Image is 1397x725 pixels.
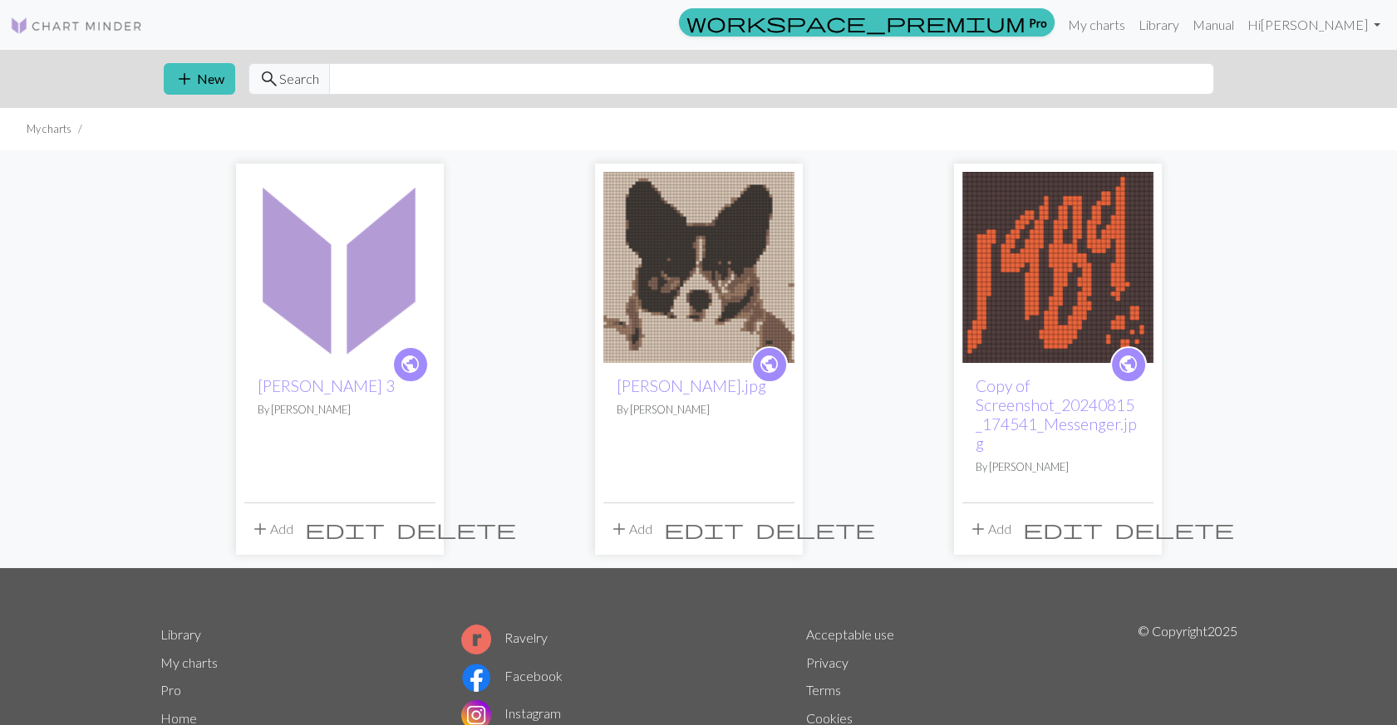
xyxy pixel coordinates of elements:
[400,351,421,377] span: public
[806,682,841,698] a: Terms
[461,705,561,721] a: Instagram
[1114,517,1234,541] span: delete
[305,519,385,539] i: Edit
[1110,346,1147,383] a: public
[461,663,491,693] img: Facebook logo
[806,626,894,642] a: Acceptable use
[305,517,385,541] span: edit
[679,8,1055,37] a: Pro
[962,172,1154,363] img: Copy of Screenshot_20240815_174541_Messenger.jpg
[1118,348,1139,381] i: public
[603,257,794,273] a: ponde.jpg
[259,67,279,91] span: search
[299,513,391,545] button: Edit
[244,513,299,545] button: Add
[1023,519,1103,539] i: Edit
[244,172,435,363] img: Ponde 3
[962,513,1017,545] button: Add
[751,346,788,383] a: public
[609,517,629,541] span: add
[1023,517,1103,541] span: edit
[1118,351,1139,377] span: public
[164,63,235,95] button: New
[1109,513,1240,545] button: Delete
[968,517,988,541] span: add
[461,629,548,645] a: Ravelry
[160,682,181,698] a: Pro
[976,459,1140,475] p: By [PERSON_NAME]
[391,513,522,545] button: Delete
[279,69,319,89] span: Search
[755,517,875,541] span: delete
[1132,8,1186,42] a: Library
[175,67,194,91] span: add
[686,11,1026,34] span: workspace_premium
[759,351,780,377] span: public
[962,257,1154,273] a: Copy of Screenshot_20240815_174541_Messenger.jpg
[461,625,491,654] img: Ravelry logo
[1017,513,1109,545] button: Edit
[396,517,516,541] span: delete
[27,121,71,137] li: My charts
[258,402,422,418] p: By [PERSON_NAME]
[759,348,780,381] i: public
[664,517,744,541] span: edit
[461,668,563,683] a: Facebook
[1186,8,1241,42] a: Manual
[1241,8,1387,42] a: Hi[PERSON_NAME]
[244,257,435,273] a: Ponde 3
[400,348,421,381] i: public
[806,654,849,670] a: Privacy
[603,513,658,545] button: Add
[250,517,270,541] span: add
[258,376,395,395] a: [PERSON_NAME] 3
[160,654,218,670] a: My charts
[603,172,794,363] img: ponde.jpg
[750,513,881,545] button: Delete
[617,376,766,395] a: [PERSON_NAME].jpg
[1061,8,1132,42] a: My charts
[10,16,143,36] img: Logo
[664,519,744,539] i: Edit
[392,346,429,383] a: public
[160,626,201,642] a: Library
[976,376,1137,453] a: Copy of Screenshot_20240815_174541_Messenger.jpg
[617,402,781,418] p: By [PERSON_NAME]
[658,513,750,545] button: Edit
